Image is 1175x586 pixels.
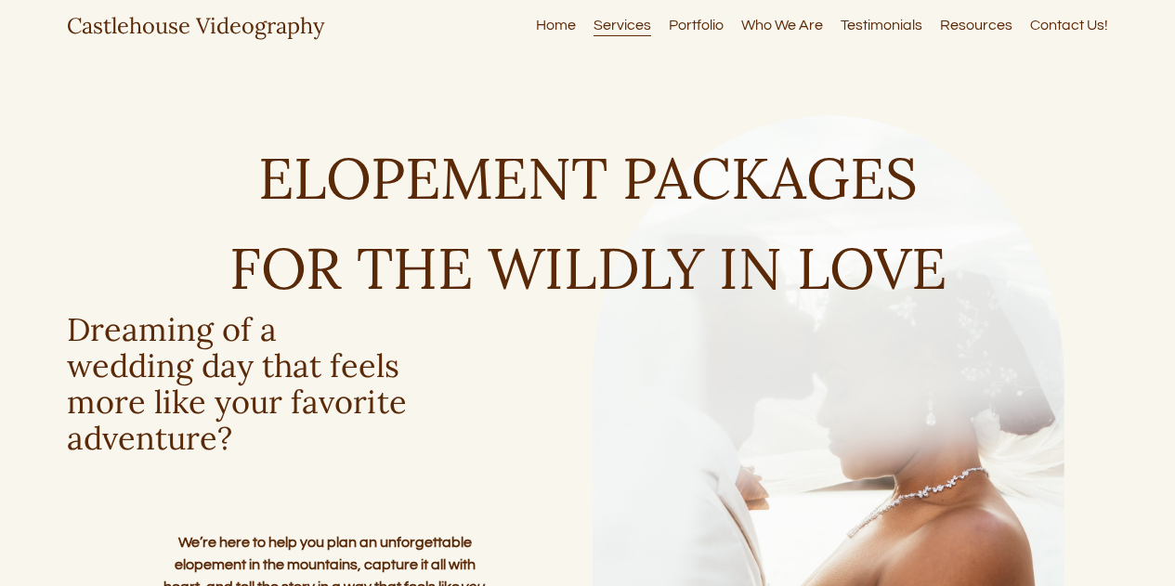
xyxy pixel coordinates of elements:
a: Who We Are [741,12,823,37]
a: Contact Us! [1030,12,1108,37]
h1: FOR THE WILDLY IN LOVE [67,238,1108,298]
a: Portfolio [669,12,724,37]
h1: ELOPEMENT PACKAGES [67,148,1108,208]
a: Services [594,12,651,37]
a: Castlehouse Videography [67,11,324,39]
a: Testimonials [841,12,922,37]
a: Resources [940,12,1012,37]
h3: Dreaming of a wedding day that feels more like your favorite adventure? [67,311,407,456]
a: Home [536,12,576,37]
